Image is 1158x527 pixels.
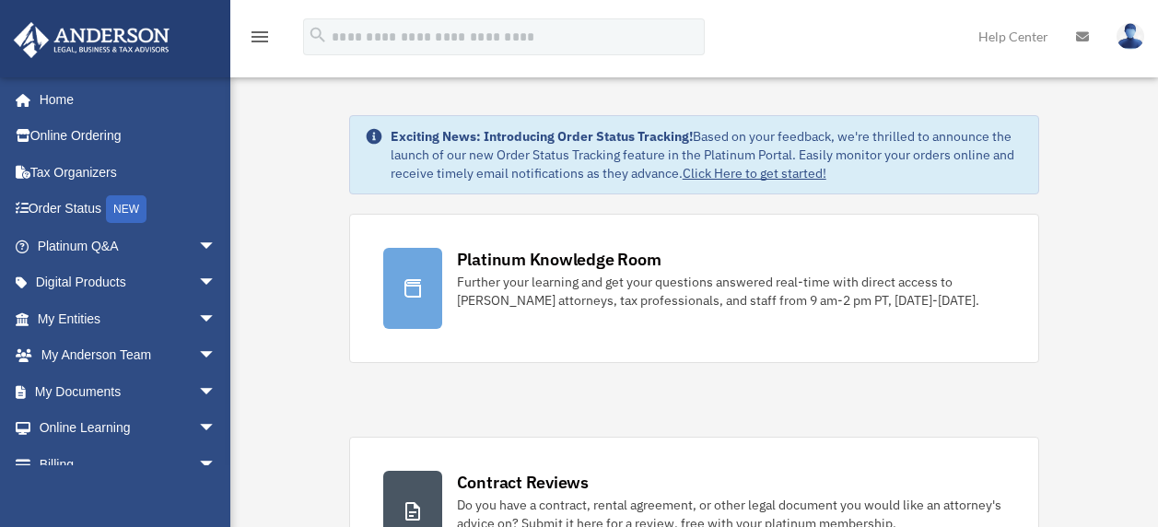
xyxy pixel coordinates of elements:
[13,446,244,483] a: Billingarrow_drop_down
[308,25,328,45] i: search
[198,410,235,448] span: arrow_drop_down
[13,264,244,301] a: Digital Productsarrow_drop_down
[249,32,271,48] a: menu
[391,127,1024,182] div: Based on your feedback, we're thrilled to announce the launch of our new Order Status Tracking fe...
[13,191,244,228] a: Order StatusNEW
[106,195,146,223] div: NEW
[198,228,235,265] span: arrow_drop_down
[198,264,235,302] span: arrow_drop_down
[198,337,235,375] span: arrow_drop_down
[13,118,244,155] a: Online Ordering
[391,128,693,145] strong: Exciting News: Introducing Order Status Tracking!
[349,214,1040,363] a: Platinum Knowledge Room Further your learning and get your questions answered real-time with dire...
[13,228,244,264] a: Platinum Q&Aarrow_drop_down
[13,300,244,337] a: My Entitiesarrow_drop_down
[13,337,244,374] a: My Anderson Teamarrow_drop_down
[13,410,244,447] a: Online Learningarrow_drop_down
[13,154,244,191] a: Tax Organizers
[198,373,235,411] span: arrow_drop_down
[1117,23,1144,50] img: User Pic
[8,22,175,58] img: Anderson Advisors Platinum Portal
[13,81,235,118] a: Home
[198,446,235,484] span: arrow_drop_down
[457,248,661,271] div: Platinum Knowledge Room
[457,273,1006,310] div: Further your learning and get your questions answered real-time with direct access to [PERSON_NAM...
[249,26,271,48] i: menu
[13,373,244,410] a: My Documentsarrow_drop_down
[457,471,589,494] div: Contract Reviews
[198,300,235,338] span: arrow_drop_down
[683,165,826,182] a: Click Here to get started!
